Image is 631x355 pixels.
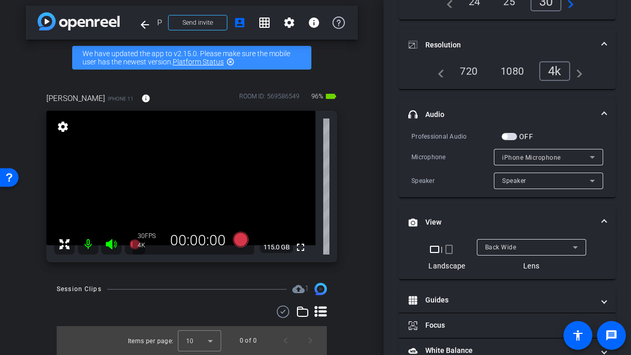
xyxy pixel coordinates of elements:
mat-icon: navigate_before [432,65,444,77]
span: 115.0 GB [260,241,293,253]
mat-icon: info [141,94,151,103]
span: Back Wide [485,244,517,251]
div: ROOM ID: 569586549 [239,92,300,107]
div: 720 [452,62,485,80]
span: Speaker [502,177,526,184]
button: Send invite [168,15,227,30]
mat-icon: settings [283,16,295,29]
label: OFF [517,131,533,142]
mat-icon: crop_portrait [443,243,455,256]
div: We have updated the app to v2.15.0. Please make sure the mobile user has the newest version. [72,46,311,70]
span: Destinations for your clips [292,283,309,295]
mat-panel-title: Audio [408,109,594,120]
div: Landscape [428,261,465,271]
div: Professional Audio [411,131,502,142]
a: Platform Status [173,58,224,66]
mat-icon: arrow_back [139,19,151,31]
mat-expansion-panel-header: Resolution [399,28,616,61]
mat-icon: account_box [234,16,246,29]
mat-icon: battery_std [325,90,337,103]
mat-icon: message [605,329,618,342]
div: 4k [539,61,570,81]
span: [PERSON_NAME] [46,93,105,104]
mat-expansion-panel-header: Audio [399,98,616,131]
div: | [428,243,465,256]
div: 00:00:00 [163,232,233,249]
mat-icon: settings [56,121,70,133]
img: Session clips [314,283,327,295]
mat-icon: fullscreen [294,241,307,253]
mat-icon: accessibility [572,329,584,342]
div: Microphone [411,152,494,162]
div: 30 [138,232,163,240]
mat-icon: cloud_upload [292,283,305,295]
mat-icon: highlight_off [226,58,235,66]
div: Resolution [399,61,616,89]
mat-icon: grid_on [258,16,271,29]
mat-expansion-panel-header: Focus [399,313,616,338]
div: Speaker [411,176,494,186]
span: 1 [305,284,309,293]
div: Audio [399,131,616,197]
mat-panel-title: View [408,217,594,228]
mat-panel-title: Focus [408,320,594,331]
mat-expansion-panel-header: Guides [399,288,616,313]
mat-icon: crop_landscape [428,243,441,256]
div: 4K [138,241,163,249]
span: 96% [310,88,325,105]
mat-expansion-panel-header: View [399,206,616,239]
div: Items per page: [128,336,174,346]
span: PCOC - [PERSON_NAME] [157,12,162,33]
div: Session Clips [57,284,102,294]
span: iPhone 11 [108,95,134,103]
mat-icon: navigate_next [570,65,583,77]
mat-panel-title: Resolution [408,40,594,50]
span: FPS [145,232,156,240]
button: Next page [298,328,323,353]
mat-icon: info [308,16,320,29]
div: 0 of 0 [240,335,257,346]
span: Send invite [182,19,213,27]
mat-panel-title: Guides [408,295,594,306]
div: 1080 [493,62,532,80]
img: app-logo [38,12,120,30]
span: iPhone Microphone [502,154,561,161]
div: View [399,239,616,279]
button: Previous page [273,328,298,353]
